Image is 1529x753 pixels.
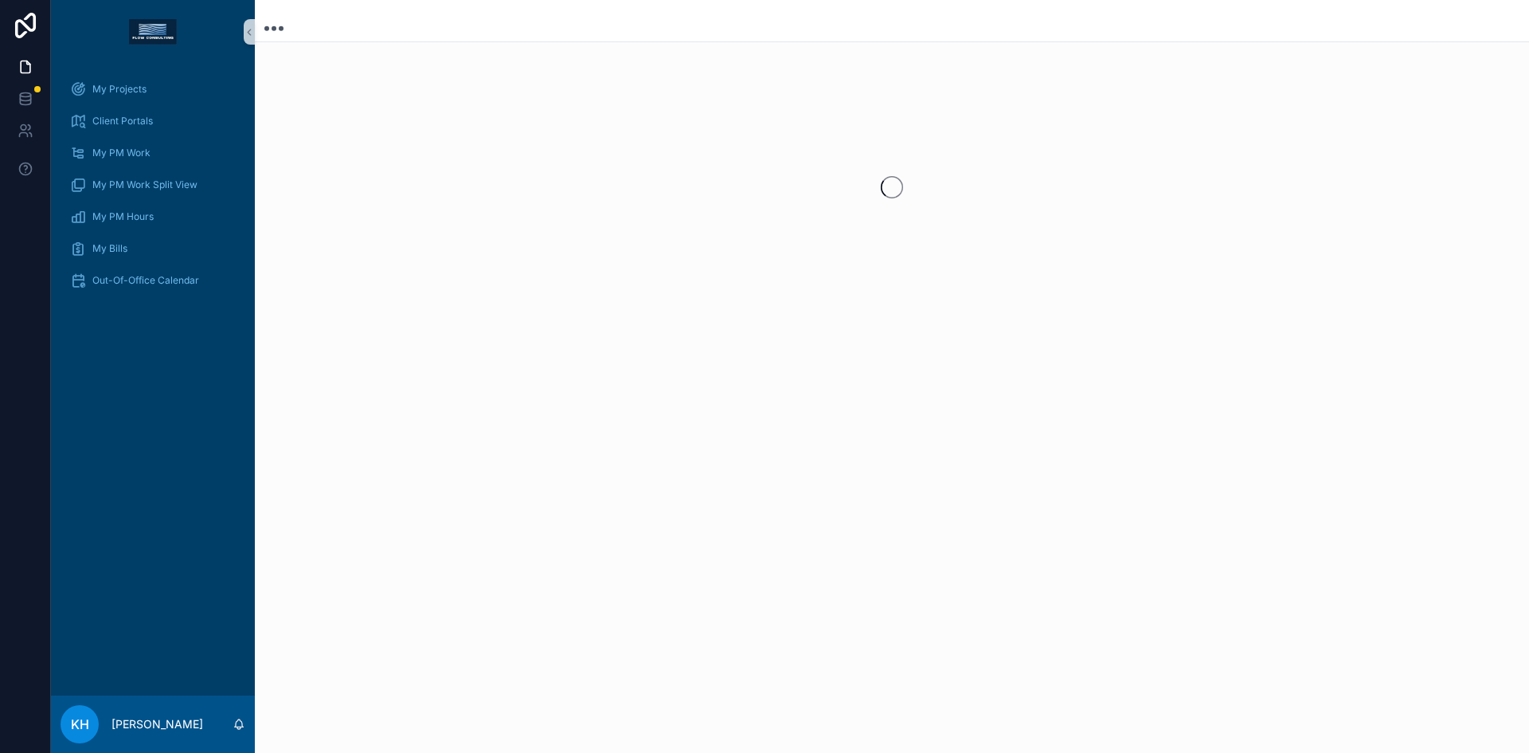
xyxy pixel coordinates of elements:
[92,178,197,191] span: My PM Work Split View
[61,139,245,167] a: My PM Work
[61,171,245,199] a: My PM Work Split View
[92,210,154,223] span: My PM Hours
[92,147,151,159] span: My PM Work
[61,266,245,295] a: Out-Of-Office Calendar
[92,242,127,255] span: My Bills
[61,202,245,231] a: My PM Hours
[61,234,245,263] a: My Bills
[51,64,255,316] div: scrollable content
[61,107,245,135] a: Client Portals
[129,19,177,45] img: App logo
[71,715,89,734] span: KH
[111,716,203,732] p: [PERSON_NAME]
[92,83,147,96] span: My Projects
[61,75,245,104] a: My Projects
[92,274,199,287] span: Out-Of-Office Calendar
[92,115,153,127] span: Client Portals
